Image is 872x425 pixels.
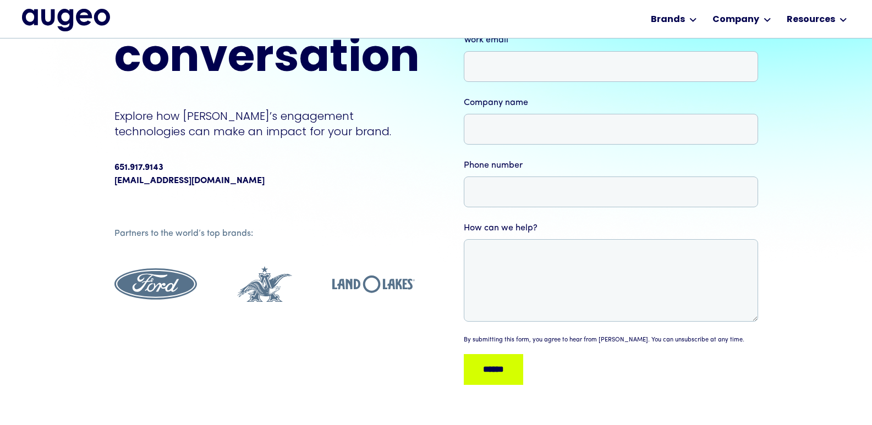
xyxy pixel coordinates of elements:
div: Company [712,13,759,26]
label: Phone number [464,159,758,172]
a: [EMAIL_ADDRESS][DOMAIN_NAME] [114,174,265,187]
div: By submitting this form, you agree to hear from [PERSON_NAME]. You can unsubscribe at any time. [464,336,744,345]
label: Company name [464,96,758,109]
label: Work email [464,34,758,47]
p: Explore how [PERSON_NAME]’s engagement technologies can make an impact for your brand. [114,108,420,139]
div: Resources [787,13,835,26]
label: How can we help? [464,222,758,235]
img: Augeo's full logo in midnight blue. [22,9,110,31]
div: Partners to the world’s top brands: [114,227,415,240]
div: Brands [651,13,685,26]
a: home [22,9,110,31]
div: 651.917.9143 [114,161,163,174]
